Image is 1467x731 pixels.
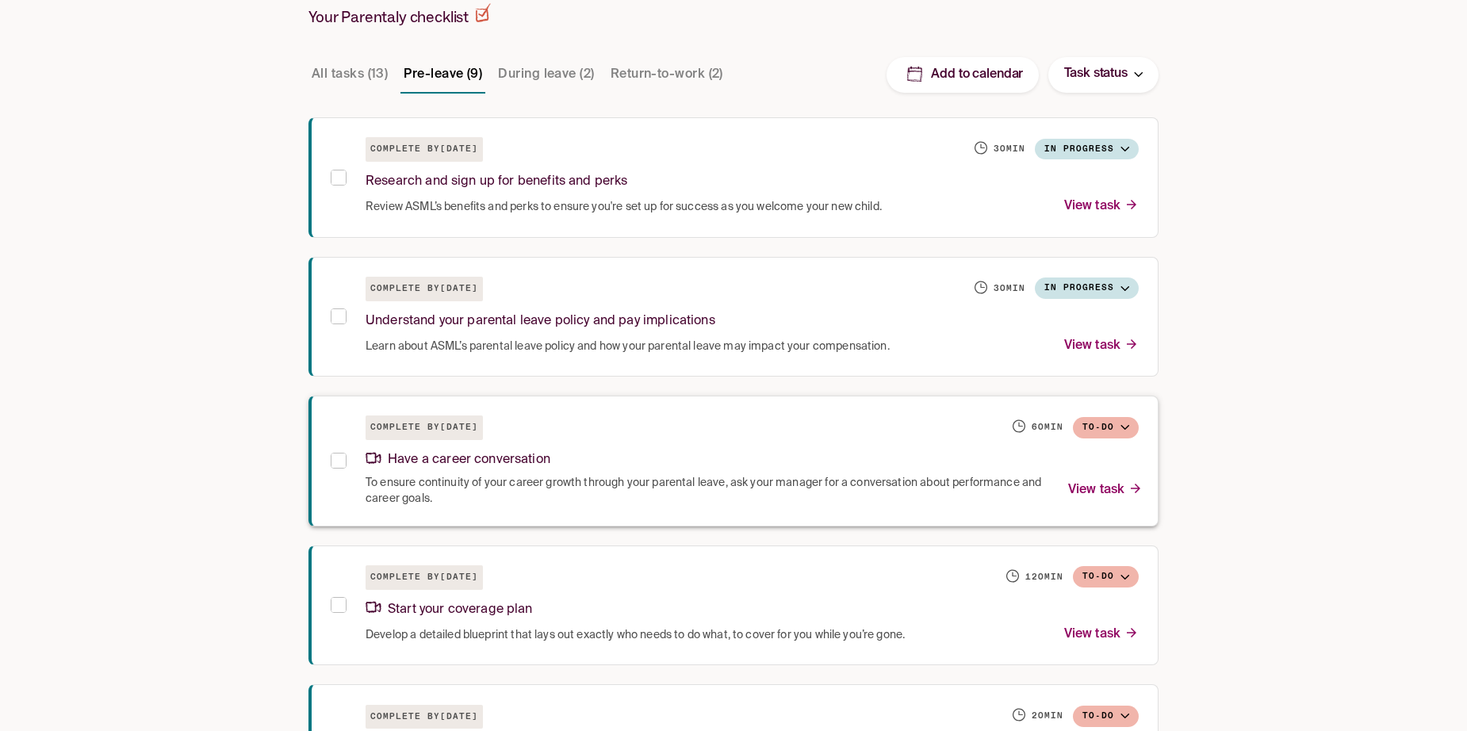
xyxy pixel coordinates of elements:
p: Task status [1064,63,1128,85]
button: Return-to-work (2) [607,55,726,94]
p: Add to calendar [931,67,1023,83]
button: Add to calendar [887,57,1039,93]
p: Understand your parental leave policy and pay implications [366,311,715,332]
span: Review ASML’s benefits and perks to ensure you're set up for success as you welcome your new child. [366,199,882,215]
button: Task status [1048,57,1159,93]
h6: Complete by [DATE] [366,137,483,162]
p: View task [1068,480,1143,501]
h6: 120 min [1025,571,1063,584]
p: View task [1064,624,1139,645]
button: Pre-leave (9) [400,55,485,94]
h6: Complete by [DATE] [366,705,483,729]
span: Develop a detailed blueprint that lays out exactly who needs to do what, to cover for you while y... [366,627,905,643]
p: Start your coverage plan [366,599,533,621]
div: Task stage tabs [308,55,730,94]
button: To-do [1073,417,1139,438]
button: To-do [1073,566,1139,587]
h6: 30 min [994,143,1025,155]
h6: 60 min [1032,421,1063,434]
h2: Your Parentaly checklist [308,3,491,27]
h6: Complete by [DATE] [366,277,483,301]
button: All tasks (13) [308,55,391,94]
p: Research and sign up for benefits and perks [366,171,627,193]
h6: Complete by [DATE] [366,415,483,440]
h6: 30 min [994,282,1025,295]
button: During leave (2) [495,55,597,94]
button: To-do [1073,706,1139,727]
button: In progress [1035,139,1139,160]
p: View task [1064,196,1139,217]
p: View task [1064,335,1139,357]
h6: Complete by [DATE] [366,565,483,590]
button: In progress [1035,277,1139,299]
span: To ensure continuity of your career growth through your parental leave, ask your manager for a co... [366,475,1049,507]
span: Learn about ASML’s parental leave policy and how your parental leave may impact your compensation. [366,339,890,354]
h6: 20 min [1032,710,1063,722]
p: Have a career conversation [366,450,550,471]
